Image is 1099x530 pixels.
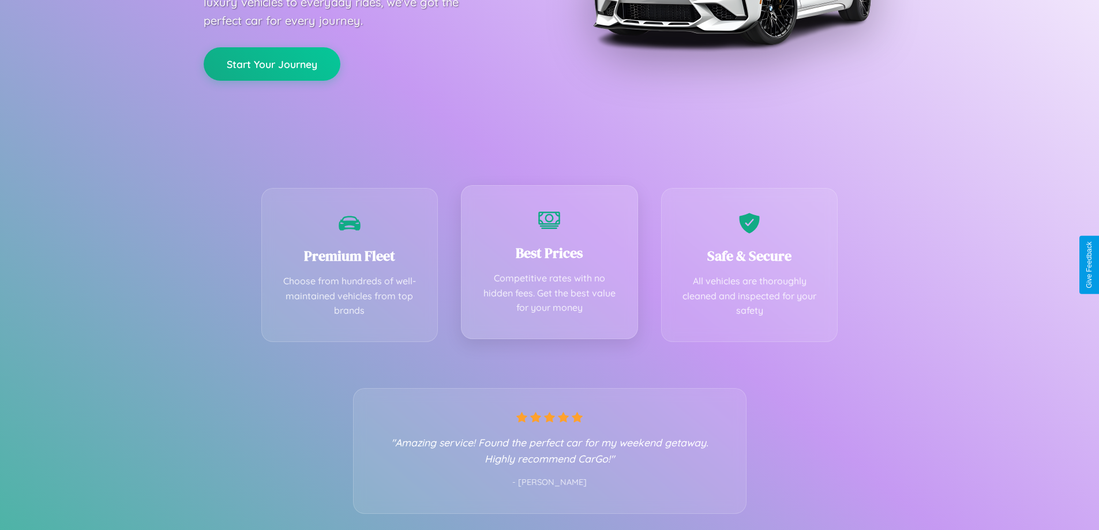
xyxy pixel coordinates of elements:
h3: Best Prices [479,243,620,262]
h3: Premium Fleet [279,246,421,265]
p: Choose from hundreds of well-maintained vehicles from top brands [279,274,421,318]
h3: Safe & Secure [679,246,820,265]
p: All vehicles are thoroughly cleaned and inspected for your safety [679,274,820,318]
p: "Amazing service! Found the perfect car for my weekend getaway. Highly recommend CarGo!" [377,434,723,467]
p: - [PERSON_NAME] [377,475,723,490]
p: Competitive rates with no hidden fees. Get the best value for your money [479,271,620,315]
button: Start Your Journey [204,47,340,81]
div: Give Feedback [1085,242,1093,288]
